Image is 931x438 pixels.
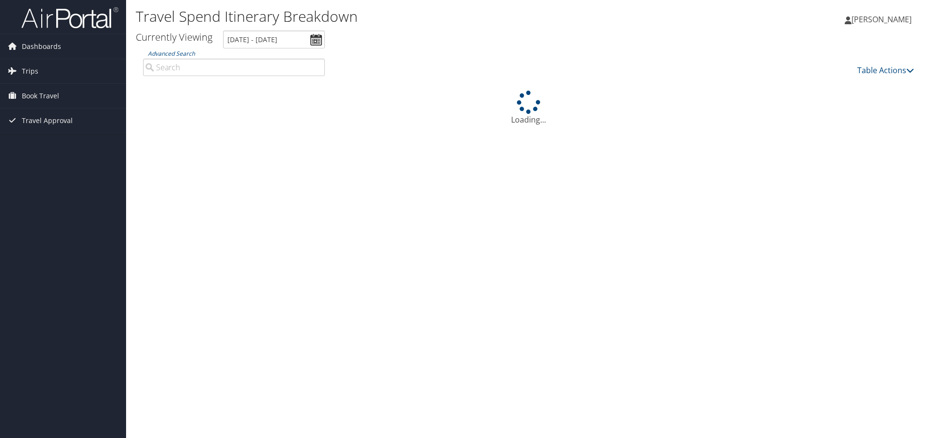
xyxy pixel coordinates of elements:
[22,34,61,59] span: Dashboards
[22,59,38,83] span: Trips
[223,31,325,48] input: [DATE] - [DATE]
[136,91,921,125] div: Loading...
[845,5,921,34] a: [PERSON_NAME]
[21,6,118,29] img: airportal-logo.png
[857,65,914,76] a: Table Actions
[148,49,195,58] a: Advanced Search
[22,109,73,133] span: Travel Approval
[143,59,325,76] input: Advanced Search
[136,31,212,44] h3: Currently Viewing
[851,14,912,25] span: [PERSON_NAME]
[22,84,59,108] span: Book Travel
[136,6,659,27] h1: Travel Spend Itinerary Breakdown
